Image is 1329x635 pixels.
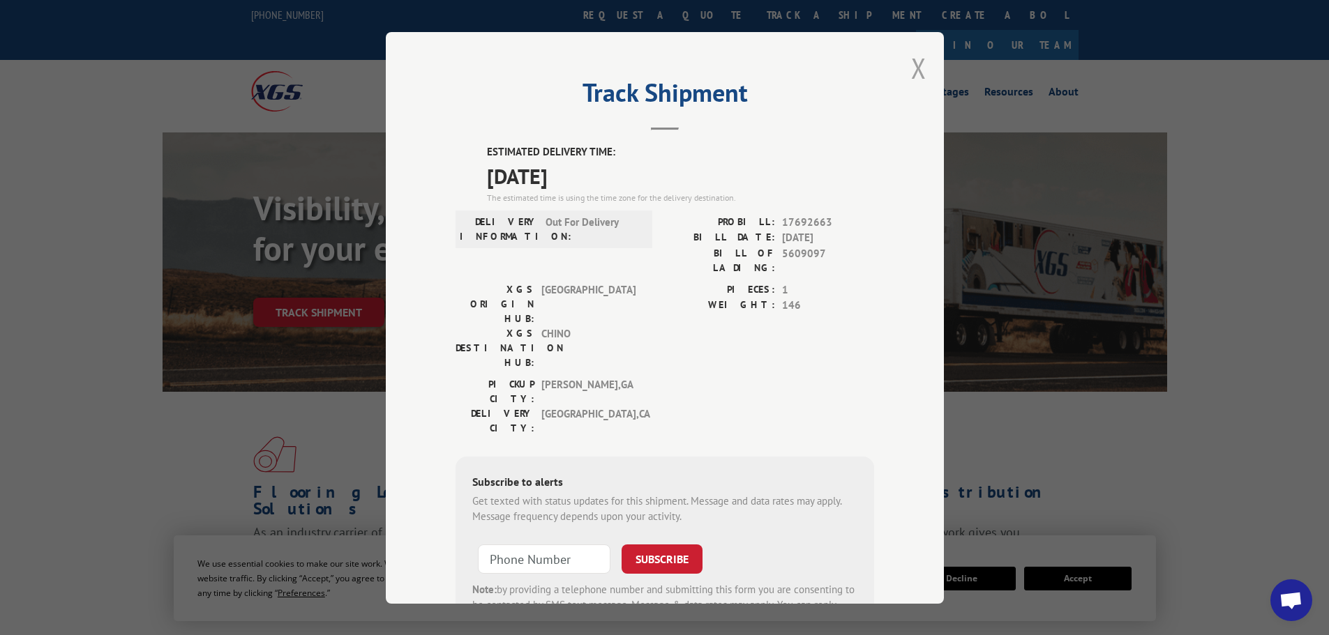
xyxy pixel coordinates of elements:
[456,83,874,109] h2: Track Shipment
[622,544,703,573] button: SUBSCRIBE
[782,282,874,298] span: 1
[472,493,857,524] div: Get texted with status updates for this shipment. Message and data rates may apply. Message frequ...
[472,582,497,595] strong: Note:
[472,473,857,493] div: Subscribe to alerts
[456,406,534,435] label: DELIVERY CITY:
[456,282,534,326] label: XGS ORIGIN HUB:
[665,298,775,314] label: WEIGHT:
[487,144,874,160] label: ESTIMATED DELIVERY TIME:
[472,581,857,629] div: by providing a telephone number and submitting this form you are consenting to be contacted by SM...
[665,245,775,275] label: BILL OF LADING:
[665,214,775,230] label: PROBILL:
[541,376,636,406] span: [PERSON_NAME] , GA
[911,49,926,86] button: Close modal
[541,406,636,435] span: [GEOGRAPHIC_DATA] , CA
[541,326,636,369] span: CHINO
[487,160,874,191] span: [DATE]
[478,544,610,573] input: Phone Number
[665,230,775,246] label: BILL DATE:
[665,282,775,298] label: PIECES:
[1270,579,1312,621] div: Open chat
[541,282,636,326] span: [GEOGRAPHIC_DATA]
[782,298,874,314] span: 146
[782,245,874,275] span: 5609097
[782,214,874,230] span: 17692663
[782,230,874,246] span: [DATE]
[456,326,534,369] label: XGS DESTINATION HUB:
[456,376,534,406] label: PICKUP CITY:
[546,214,640,243] span: Out For Delivery
[487,191,874,204] div: The estimated time is using the time zone for the delivery destination.
[460,214,539,243] label: DELIVERY INFORMATION:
